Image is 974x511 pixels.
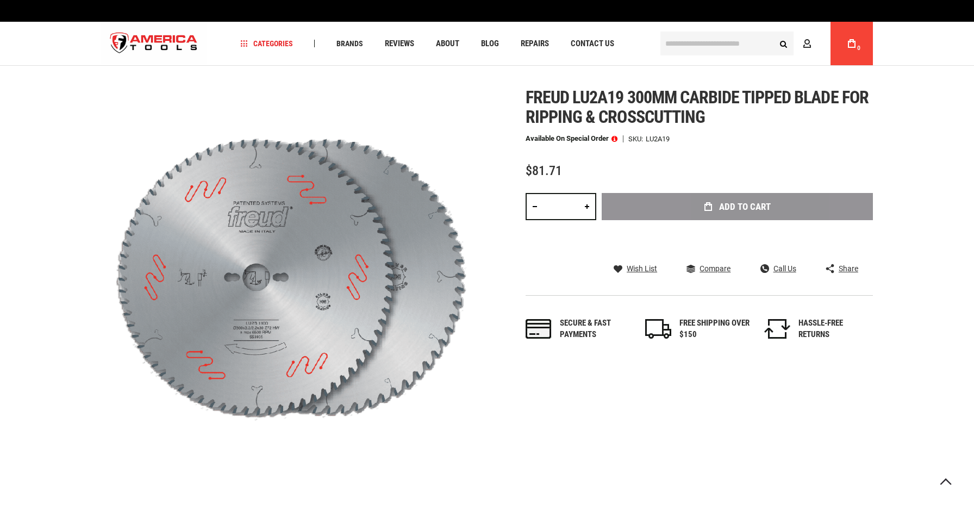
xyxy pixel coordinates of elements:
[773,33,794,54] button: Search
[526,163,562,178] span: $81.71
[857,45,860,51] span: 0
[481,40,499,48] span: Blog
[686,264,730,273] a: Compare
[571,40,614,48] span: Contact Us
[566,36,619,51] a: Contact Us
[385,40,414,48] span: Reviews
[241,40,293,47] span: Categories
[380,36,419,51] a: Reviews
[646,135,670,142] div: LU2A19
[526,87,869,127] span: Freud lu2a19 300mm carbide tipped blade for ripping & crosscutting
[839,265,858,272] span: Share
[628,135,646,142] strong: SKU
[764,319,790,339] img: returns
[436,40,459,48] span: About
[773,265,796,272] span: Call Us
[798,317,869,341] div: HASSLE-FREE RETURNS
[627,265,657,272] span: Wish List
[645,319,671,339] img: shipping
[614,264,657,273] a: Wish List
[336,40,363,47] span: Brands
[526,319,552,339] img: payments
[760,264,796,273] a: Call Us
[101,23,207,64] img: America Tools
[526,135,617,142] p: Available on Special Order
[700,265,730,272] span: Compare
[476,36,504,51] a: Blog
[101,23,207,64] a: store logo
[431,36,464,51] a: About
[332,36,368,51] a: Brands
[521,40,549,48] span: Repairs
[679,317,750,341] div: FREE SHIPPING OVER $150
[101,88,487,473] img: main product photo
[841,22,862,65] a: 0
[516,36,554,51] a: Repairs
[236,36,298,51] a: Categories
[560,317,630,341] div: Secure & fast payments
